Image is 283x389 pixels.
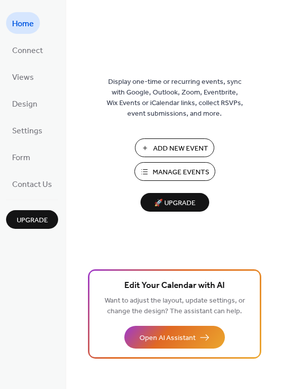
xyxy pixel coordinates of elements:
[134,162,215,181] button: Manage Events
[6,66,40,87] a: Views
[6,39,49,61] a: Connect
[153,143,208,154] span: Add New Event
[147,197,203,210] span: 🚀 Upgrade
[12,16,34,32] span: Home
[17,215,48,226] span: Upgrade
[135,138,214,157] button: Add New Event
[6,210,58,229] button: Upgrade
[12,96,37,112] span: Design
[6,173,58,194] a: Contact Us
[105,294,245,318] span: Want to adjust the layout, update settings, or change the design? The assistant can help.
[12,150,30,166] span: Form
[12,177,52,192] span: Contact Us
[6,119,49,141] a: Settings
[107,77,243,119] span: Display one-time or recurring events, sync with Google, Outlook, Zoom, Eventbrite, Wix Events or ...
[6,92,43,114] a: Design
[140,193,209,212] button: 🚀 Upgrade
[124,279,225,293] span: Edit Your Calendar with AI
[12,123,42,139] span: Settings
[6,12,40,34] a: Home
[12,70,34,85] span: Views
[124,326,225,349] button: Open AI Assistant
[12,43,43,59] span: Connect
[6,146,36,168] a: Form
[139,333,196,344] span: Open AI Assistant
[153,167,209,178] span: Manage Events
